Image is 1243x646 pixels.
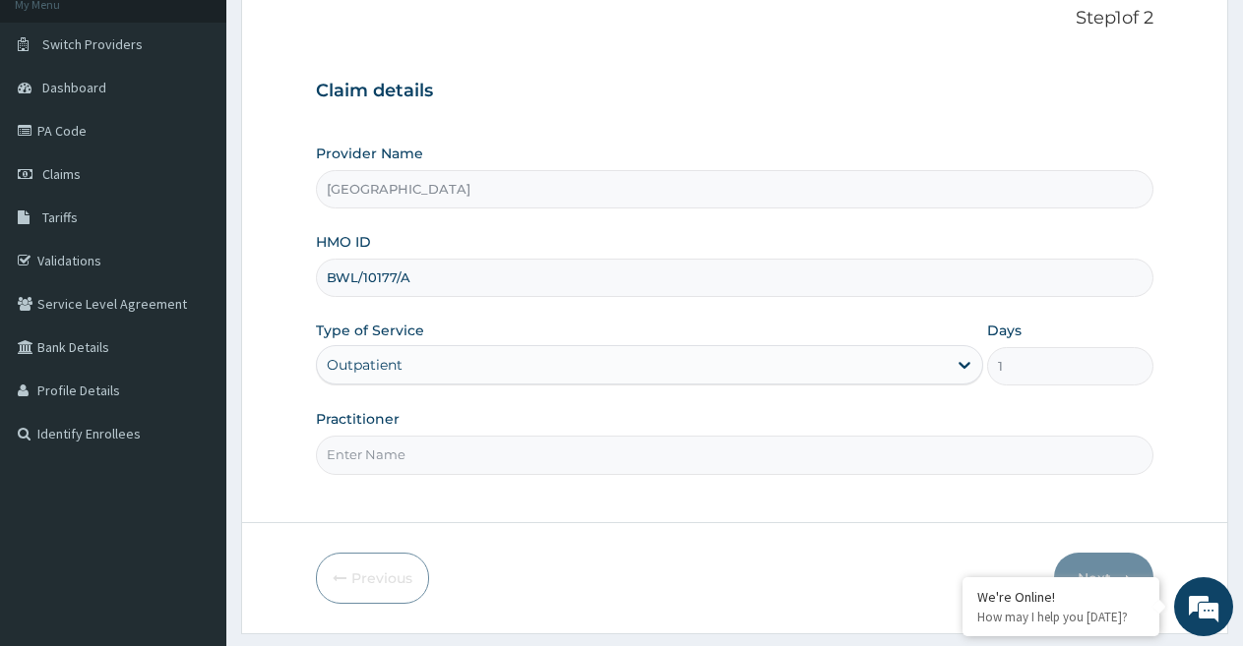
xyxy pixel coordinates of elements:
[316,8,1153,29] p: Step 1 of 2
[316,321,424,340] label: Type of Service
[10,434,375,502] textarea: Type your message and hit 'Enter'
[316,553,429,604] button: Previous
[42,35,143,53] span: Switch Providers
[316,232,371,252] label: HMO ID
[987,321,1022,340] label: Days
[316,409,400,429] label: Practitioner
[102,110,331,136] div: Chat with us now
[323,10,370,57] div: Minimize live chat window
[36,98,80,147] img: d_794563401_company_1708531726252_794563401
[42,208,78,226] span: Tariffs
[316,259,1153,297] input: Enter HMO ID
[42,79,106,96] span: Dashboard
[977,609,1145,625] p: How may I help you today?
[316,436,1153,474] input: Enter Name
[42,165,81,183] span: Claims
[977,588,1145,606] div: We're Online!
[327,355,403,375] div: Outpatient
[316,144,423,163] label: Provider Name
[316,81,1153,102] h3: Claim details
[114,196,272,394] span: We're online!
[1054,553,1153,604] button: Next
